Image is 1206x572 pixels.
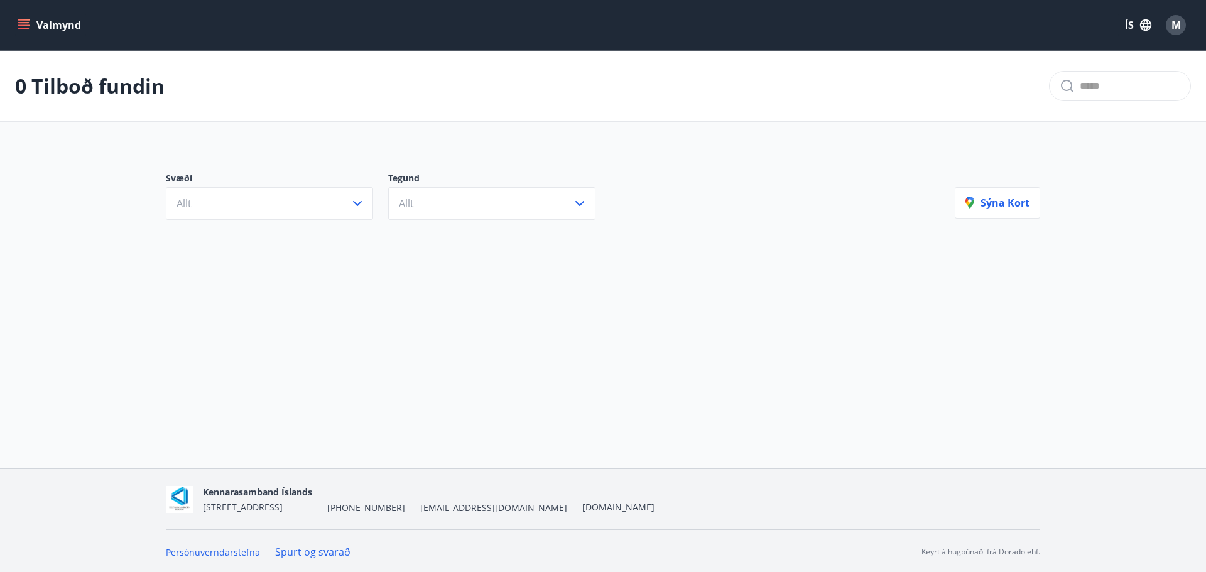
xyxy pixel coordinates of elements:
span: [PHONE_NUMBER] [327,502,405,514]
button: Sýna kort [955,187,1040,219]
p: Keyrt á hugbúnaði frá Dorado ehf. [921,546,1040,558]
p: 0 Tilboð fundin [15,72,165,100]
button: M [1161,10,1191,40]
a: [DOMAIN_NAME] [582,501,655,513]
img: AOgasd1zjyUWmx8qB2GFbzp2J0ZxtdVPFY0E662R.png [166,486,193,513]
a: Spurt og svarað [275,545,350,559]
span: Kennarasamband Íslands [203,486,312,498]
button: menu [15,14,86,36]
button: Allt [166,187,373,220]
p: Tegund [388,172,611,187]
span: Allt [399,197,414,210]
span: M [1171,18,1181,32]
span: [EMAIL_ADDRESS][DOMAIN_NAME] [420,502,567,514]
span: [STREET_ADDRESS] [203,501,283,513]
p: Sýna kort [965,196,1029,210]
span: Allt [177,197,192,210]
p: Svæði [166,172,388,187]
a: Persónuverndarstefna [166,546,260,558]
button: Allt [388,187,595,220]
button: ÍS [1118,14,1158,36]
